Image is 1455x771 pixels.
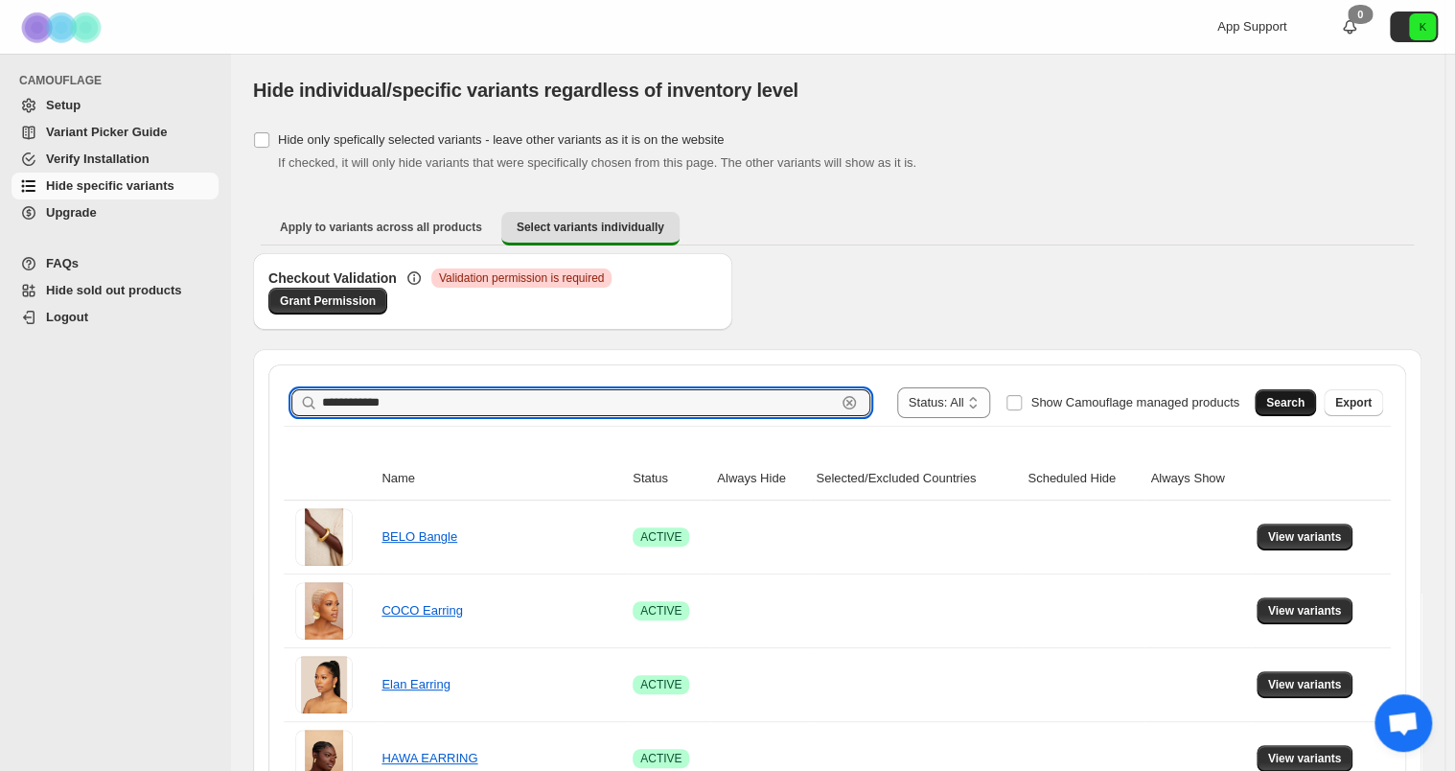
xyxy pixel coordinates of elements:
a: Verify Installation [12,146,219,173]
th: Status [627,457,711,501]
button: Apply to variants across all products [265,212,497,243]
a: BELO Bangle [381,529,457,544]
a: FAQs [12,250,219,277]
span: Grant Permission [280,293,376,309]
th: Name [376,457,627,501]
span: View variants [1268,751,1342,766]
span: View variants [1268,603,1342,619]
span: Avatar with initials K [1409,13,1436,40]
span: Hide specific variants [46,178,174,193]
span: Export [1335,395,1372,410]
button: Search [1255,389,1316,416]
span: Hide only spefically selected variants - leave other variants as it is on the website [278,132,724,147]
span: Verify Installation [46,152,150,166]
span: Hide sold out products [46,283,182,297]
img: Camouflage [15,1,111,54]
span: Show Camouflage managed products [1030,395,1239,409]
th: Always Hide [711,457,810,501]
th: Scheduled Hide [1022,457,1144,501]
span: App Support [1217,19,1286,34]
span: Upgrade [46,205,97,220]
span: Select variants individually [517,220,664,235]
div: Open chat [1374,694,1432,752]
span: View variants [1268,529,1342,545]
a: Setup [12,92,219,119]
span: FAQs [46,256,79,270]
span: Variant Picker Guide [46,125,167,139]
button: View variants [1257,524,1353,550]
a: Hide sold out products [12,277,219,304]
a: Logout [12,304,219,331]
button: Clear [840,393,859,412]
text: K [1419,21,1426,33]
th: Selected/Excluded Countries [810,457,1022,501]
span: Logout [46,310,88,324]
a: COCO Earring [381,603,463,618]
div: 0 [1348,5,1373,24]
a: Elan Earring [381,677,450,691]
a: HAWA EARRING [381,751,477,765]
span: Search [1266,395,1305,410]
a: Upgrade [12,199,219,226]
span: View variants [1268,677,1342,692]
span: Validation permission is required [439,270,605,286]
button: Export [1324,389,1383,416]
a: Variant Picker Guide [12,119,219,146]
span: Hide individual/specific variants regardless of inventory level [253,80,798,101]
span: Setup [46,98,81,112]
button: Select variants individually [501,212,680,245]
span: ACTIVE [640,751,681,766]
span: CAMOUFLAGE [19,73,220,88]
span: ACTIVE [640,677,681,692]
button: View variants [1257,671,1353,698]
button: Avatar with initials K [1390,12,1438,42]
span: Apply to variants across all products [280,220,482,235]
a: Hide specific variants [12,173,219,199]
h3: Checkout Validation [268,269,397,288]
a: 0 [1340,17,1359,36]
a: Grant Permission [268,288,387,315]
span: ACTIVE [640,603,681,619]
span: If checked, it will only hide variants that were specifically chosen from this page. The other va... [278,155,916,170]
span: ACTIVE [640,529,681,545]
button: View variants [1257,597,1353,624]
th: Always Show [1144,457,1250,501]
